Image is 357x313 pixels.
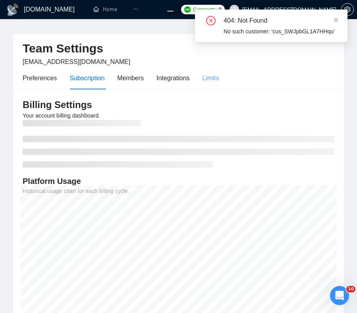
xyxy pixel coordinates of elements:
span: close [333,17,339,23]
div: No such customer: 'cus_SWJpbGL1A7HHqu' [224,27,338,36]
div: Members [117,73,144,83]
div: Subscription [69,73,104,83]
img: logo [6,4,19,16]
div: Limits [203,73,219,83]
h3: Billing Settings [23,99,334,111]
div: Preferences [23,73,57,83]
h2: Team Settings [23,41,334,57]
span: Your account billing dashboard. [23,112,100,119]
span: ellipsis [133,6,139,12]
img: upwork-logo.png [184,6,191,13]
span: [EMAIL_ADDRESS][DOMAIN_NAME] [23,58,130,65]
a: homeHome [93,6,117,13]
span: 10 [346,286,355,292]
a: setting [341,6,354,13]
iframe: Intercom live chat [330,286,349,305]
div: 404: Not Found [224,16,338,25]
button: setting [341,3,354,16]
h4: Platform Usage [23,176,334,187]
span: close-circle [206,16,216,25]
div: Integrations [156,73,190,83]
span: user [232,7,237,12]
span: 0 [218,5,222,14]
span: Connects: [193,5,217,14]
